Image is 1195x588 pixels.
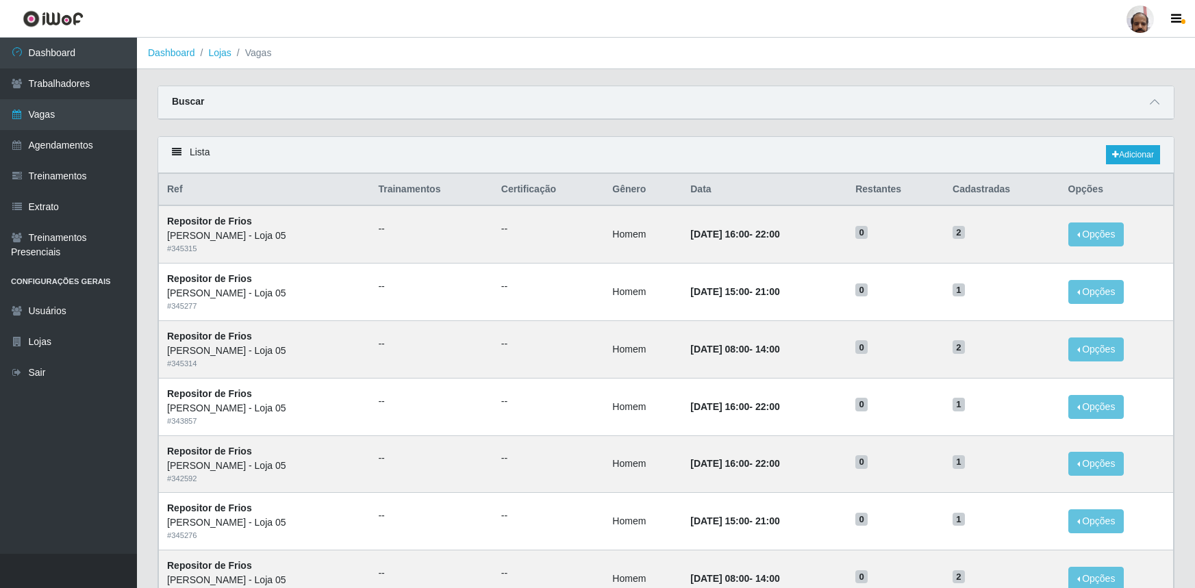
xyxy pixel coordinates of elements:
ul: -- [378,222,484,236]
th: Opções [1060,174,1174,206]
div: [PERSON_NAME] - Loja 05 [167,286,362,301]
button: Opções [1068,280,1124,304]
div: [PERSON_NAME] - Loja 05 [167,459,362,473]
td: Homem [604,435,682,493]
time: [DATE] 16:00 [690,401,749,412]
time: 21:00 [755,515,780,526]
img: CoreUI Logo [23,10,84,27]
span: 2 [953,340,965,354]
button: Opções [1068,395,1124,419]
td: Homem [604,493,682,550]
span: 1 [953,513,965,526]
div: [PERSON_NAME] - Loja 05 [167,515,362,530]
time: [DATE] 15:00 [690,515,749,526]
time: 22:00 [755,458,780,469]
strong: Repositor de Frios [167,388,252,399]
button: Opções [1068,509,1124,533]
time: 22:00 [755,229,780,240]
ul: -- [501,337,596,351]
a: Lojas [208,47,231,58]
strong: - [690,515,779,526]
time: [DATE] 15:00 [690,286,749,297]
div: [PERSON_NAME] - Loja 05 [167,344,362,358]
td: Homem [604,378,682,435]
span: 0 [855,570,868,584]
th: Data [682,174,847,206]
ul: -- [378,509,484,523]
nav: breadcrumb [137,38,1195,69]
ul: -- [501,394,596,409]
strong: Repositor de Frios [167,216,252,227]
ul: -- [378,451,484,465]
div: # 343857 [167,416,362,427]
time: 21:00 [755,286,780,297]
td: Homem [604,264,682,321]
ul: -- [378,394,484,409]
div: [PERSON_NAME] - Loja 05 [167,229,362,243]
span: 0 [855,283,868,297]
span: 0 [855,513,868,526]
time: [DATE] 16:00 [690,229,749,240]
div: # 345276 [167,530,362,541]
th: Ref [159,174,370,206]
span: 0 [855,398,868,411]
strong: Repositor de Frios [167,560,252,571]
ul: -- [501,451,596,465]
th: Certificação [493,174,604,206]
span: 0 [855,226,868,240]
time: [DATE] 08:00 [690,573,749,584]
strong: - [690,458,779,469]
time: 14:00 [755,573,780,584]
strong: Buscar [172,96,204,107]
span: 1 [953,455,965,469]
th: Trainamentos [370,174,492,206]
strong: Repositor de Frios [167,273,252,284]
div: # 345314 [167,358,362,370]
div: [PERSON_NAME] - Loja 05 [167,573,362,587]
time: [DATE] 08:00 [690,344,749,355]
ul: -- [378,566,484,580]
strong: Repositor de Frios [167,446,252,457]
strong: - [690,401,779,412]
td: Homem [604,320,682,378]
li: Vagas [231,46,272,60]
button: Opções [1068,222,1124,246]
div: # 345315 [167,243,362,255]
th: Gênero [604,174,682,206]
div: # 342592 [167,473,362,485]
ul: -- [501,509,596,523]
th: Restantes [847,174,944,206]
div: [PERSON_NAME] - Loja 05 [167,401,362,416]
strong: Repositor de Frios [167,502,252,513]
time: 22:00 [755,401,780,412]
strong: - [690,573,779,584]
time: [DATE] 16:00 [690,458,749,469]
ul: -- [501,566,596,580]
ul: -- [501,222,596,236]
span: 2 [953,570,965,584]
span: 1 [953,283,965,297]
strong: Repositor de Frios [167,331,252,342]
div: Lista [158,137,1174,173]
ul: -- [378,279,484,294]
time: 14:00 [755,344,780,355]
a: Adicionar [1106,145,1160,164]
button: Opções [1068,452,1124,476]
span: 1 [953,398,965,411]
a: Dashboard [148,47,195,58]
div: # 345277 [167,301,362,312]
span: 0 [855,340,868,354]
span: 2 [953,226,965,240]
ul: -- [501,279,596,294]
strong: - [690,286,779,297]
strong: - [690,344,779,355]
button: Opções [1068,337,1124,361]
span: 0 [855,455,868,469]
strong: - [690,229,779,240]
ul: -- [378,337,484,351]
td: Homem [604,205,682,263]
th: Cadastradas [944,174,1060,206]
